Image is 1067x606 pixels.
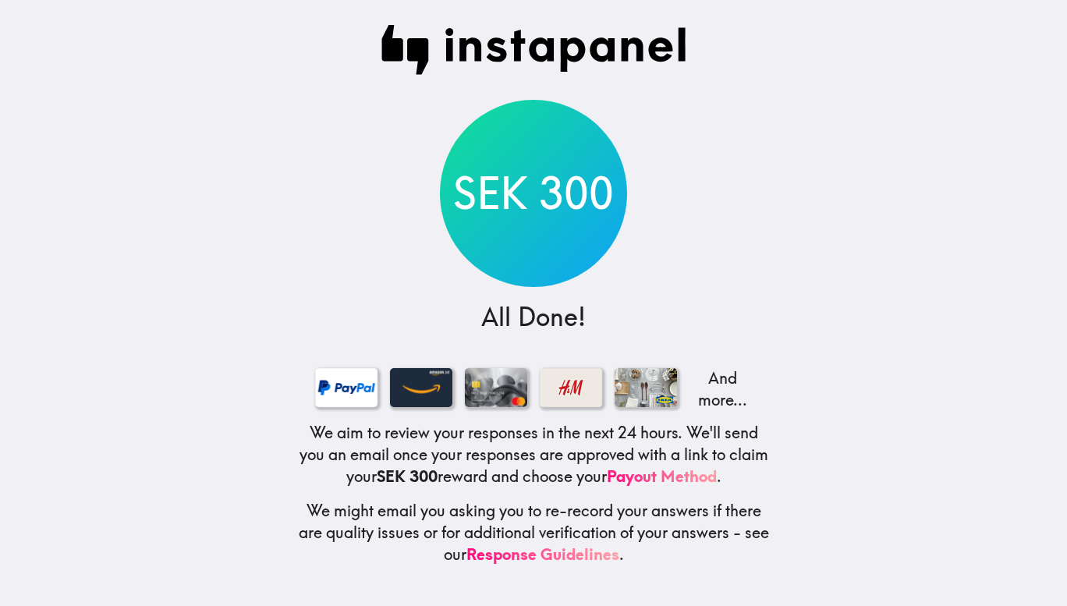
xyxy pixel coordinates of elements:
[296,500,771,565] h5: We might email you asking you to re-record your answers if there are quality issues or for additi...
[377,466,438,486] b: SEK 300
[466,544,619,564] a: Response Guidelines
[481,299,586,335] h3: All Done!
[296,422,771,487] h5: We aim to review your responses in the next 24 hours. We'll send you an email once your responses...
[381,25,686,75] img: Instapanel
[440,100,627,287] div: SEK 300
[607,466,717,486] a: Payout Method
[689,367,752,411] p: And more...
